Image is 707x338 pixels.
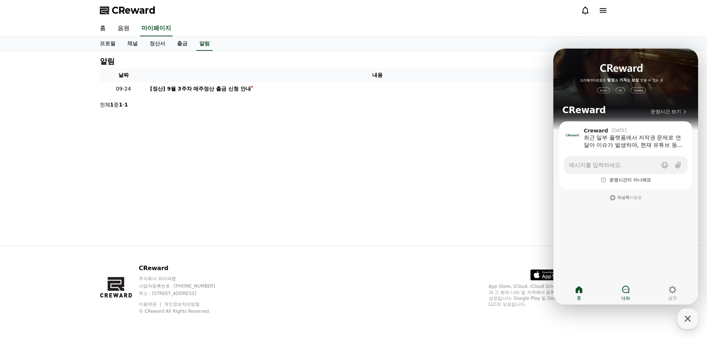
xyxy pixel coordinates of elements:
[100,4,156,16] a: CReward
[139,276,229,282] p: 주식회사 와이피랩
[100,57,115,65] h4: 알림
[112,21,135,36] a: 음원
[112,4,156,16] span: CReward
[110,102,114,108] strong: 1
[139,308,229,314] p: © CReward All Rights Reserved.
[94,37,121,51] a: 프로필
[121,37,144,51] a: 채널
[150,85,605,93] a: [정산] 9월 3주차 매주정산 출금 신청 안내
[139,291,229,296] p: 주소 : [STREET_ADDRESS]
[171,37,193,51] a: 출금
[150,85,251,93] div: [정산] 9월 3주차 매주정산 출금 신청 안내
[196,37,213,51] a: 알림
[100,68,147,82] th: 날짜
[103,85,144,93] p: 09-24
[147,68,608,82] th: 내용
[139,302,162,307] a: 이용약관
[144,37,171,51] a: 정산서
[94,21,112,36] a: 홈
[139,283,229,289] p: 사업자등록번호 : [PHONE_NUMBER]
[124,102,128,108] strong: 1
[553,49,698,305] iframe: Channel chat
[139,264,229,273] p: CReward
[119,102,122,108] strong: 1
[164,302,200,307] a: 개인정보처리방침
[140,21,173,36] a: 마이페이지
[489,283,608,307] p: App Store, iCloud, iCloud Drive 및 iTunes Store는 미국과 그 밖의 나라 및 지역에서 등록된 Apple Inc.의 서비스 상표입니다. Goo...
[100,101,128,108] p: 전체 중 -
